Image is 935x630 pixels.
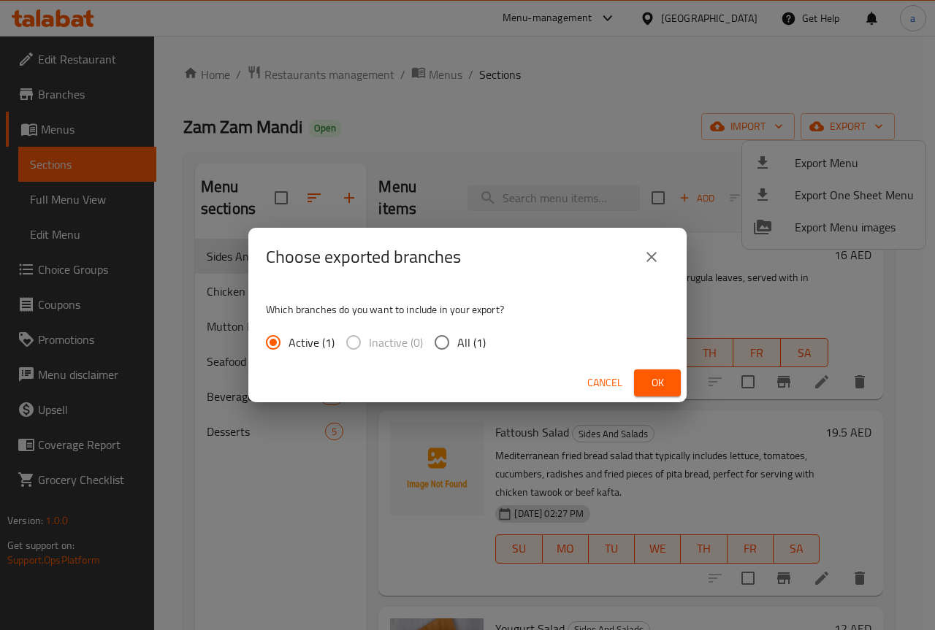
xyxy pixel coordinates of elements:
[289,334,335,351] span: Active (1)
[457,334,486,351] span: All (1)
[634,369,681,396] button: Ok
[266,302,669,317] p: Which branches do you want to include in your export?
[587,374,622,392] span: Cancel
[266,245,461,269] h2: Choose exported branches
[369,334,423,351] span: Inactive (0)
[581,369,628,396] button: Cancel
[634,239,669,274] button: close
[646,374,669,392] span: Ok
